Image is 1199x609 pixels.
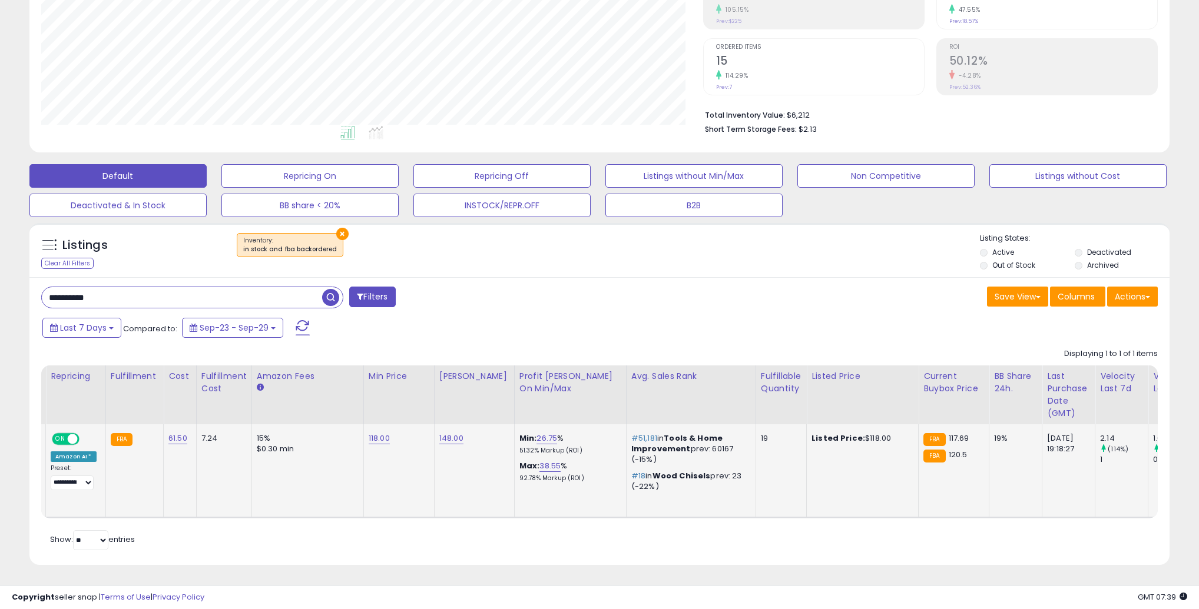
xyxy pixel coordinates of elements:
[631,433,747,465] p: in prev: 60167 (-15%)
[631,370,751,382] div: Avg. Sales Rank
[168,432,187,444] a: 61.50
[369,370,429,382] div: Min Price
[605,164,783,188] button: Listings without Min/Max
[716,44,924,51] span: Ordered Items
[243,236,337,254] span: Inventory :
[1100,370,1143,395] div: Velocity Last 7d
[349,287,395,307] button: Filters
[721,71,748,80] small: 114.29%
[51,464,97,491] div: Preset:
[62,237,108,254] h5: Listings
[257,382,264,393] small: Amazon Fees.
[1138,591,1187,603] span: 2025-10-7 07:39 GMT
[168,370,191,382] div: Cost
[221,164,399,188] button: Repricing On
[413,164,591,188] button: Repricing Off
[29,194,207,217] button: Deactivated & In Stock
[182,318,283,338] button: Sep-23 - Sep-29
[1087,260,1119,270] label: Archived
[705,110,785,120] b: Total Inventory Value:
[519,461,617,482] div: %
[519,433,617,455] div: %
[761,433,797,444] div: 19
[519,432,537,444] b: Min:
[812,433,909,444] div: $118.00
[201,433,243,444] div: 7.24
[1047,370,1090,420] div: Last Purchase Date (GMT)
[949,449,968,460] span: 120.5
[41,258,94,269] div: Clear All Filters
[1108,444,1128,454] small: (114%)
[78,434,97,444] span: OFF
[1153,370,1196,395] div: Velocity Last 30d
[987,287,1048,307] button: Save View
[111,370,158,382] div: Fulfillment
[923,433,945,446] small: FBA
[705,124,797,134] b: Short Term Storage Fees:
[369,432,390,444] a: 118.00
[761,370,801,395] div: Fulfillable Quantity
[439,432,463,444] a: 148.00
[992,247,1014,257] label: Active
[221,194,399,217] button: BB share < 20%
[721,5,749,14] small: 105.15%
[992,260,1035,270] label: Out of Stock
[519,447,617,455] p: 51.32% Markup (ROI)
[923,450,945,462] small: FBA
[799,124,817,135] span: $2.13
[631,471,747,492] p: in prev: 23 (-22%)
[989,164,1167,188] button: Listings without Cost
[994,370,1037,395] div: BB Share 24h.
[955,5,981,14] small: 47.55%
[51,370,101,382] div: Repricing
[716,84,732,91] small: Prev: 7
[519,370,621,395] div: Profit [PERSON_NAME] on Min/Max
[1100,454,1148,465] div: 1
[631,432,723,454] span: Tools & Home Improvement
[605,194,783,217] button: B2B
[519,474,617,482] p: 92.78% Markup (ROI)
[923,370,984,395] div: Current Buybox Price
[514,365,626,424] th: The percentage added to the cost of goods (COGS) that forms the calculator for Min & Max prices.
[51,451,97,462] div: Amazon AI *
[53,434,68,444] span: ON
[42,318,121,338] button: Last 7 Days
[1058,291,1095,302] span: Columns
[812,370,913,382] div: Listed Price
[1100,433,1148,444] div: 2.14
[1064,348,1158,360] div: Displaying 1 to 1 of 1 items
[716,54,924,70] h2: 15
[955,71,981,80] small: -4.28%
[631,470,645,481] span: #18
[336,228,349,240] button: ×
[153,591,204,603] a: Privacy Policy
[1047,433,1086,454] div: [DATE] 19:18:27
[201,370,247,395] div: Fulfillment Cost
[994,433,1033,444] div: 19%
[439,370,509,382] div: [PERSON_NAME]
[1087,247,1131,257] label: Deactivated
[631,432,657,444] span: #51,181
[519,460,540,471] b: Max:
[980,233,1170,244] p: Listing States:
[653,470,711,481] span: Wood Chisels
[413,194,591,217] button: INSTOCK/REPR.OFF
[200,322,269,334] span: Sep-23 - Sep-29
[949,84,981,91] small: Prev: 52.36%
[12,592,204,603] div: seller snap | |
[29,164,207,188] button: Default
[243,245,337,254] div: in stock and fba backordered
[949,18,978,25] small: Prev: 18.57%
[536,432,557,444] a: 26.75
[949,432,969,444] span: 117.69
[60,322,107,334] span: Last 7 Days
[101,591,151,603] a: Terms of Use
[716,18,741,25] small: Prev: $225
[1050,287,1105,307] button: Columns
[257,444,355,454] div: $0.30 min
[257,370,359,382] div: Amazon Fees
[539,460,561,472] a: 38.55
[812,432,865,444] b: Listed Price:
[1107,287,1158,307] button: Actions
[12,591,55,603] strong: Copyright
